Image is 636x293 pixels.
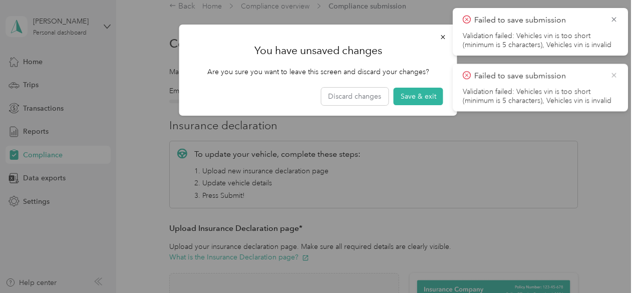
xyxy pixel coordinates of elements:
p: Are you sure you want to leave this screen and discard your changes? [193,67,443,77]
p: Failed to save submission [474,14,602,27]
h1: You have unsaved changes [193,44,443,58]
iframe: Everlance-gr Chat Button Frame [580,237,636,293]
li: Validation failed: Vehicles vin is too short (minimum is 5 characters), Vehicles vin is invalid [463,32,618,50]
button: Save & exit [394,88,443,105]
li: Validation failed: Vehicles vin is too short (minimum is 5 characters), Vehicles vin is invalid [463,87,618,105]
button: Discard changes [321,88,388,105]
p: Failed to save submission [474,70,602,82]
